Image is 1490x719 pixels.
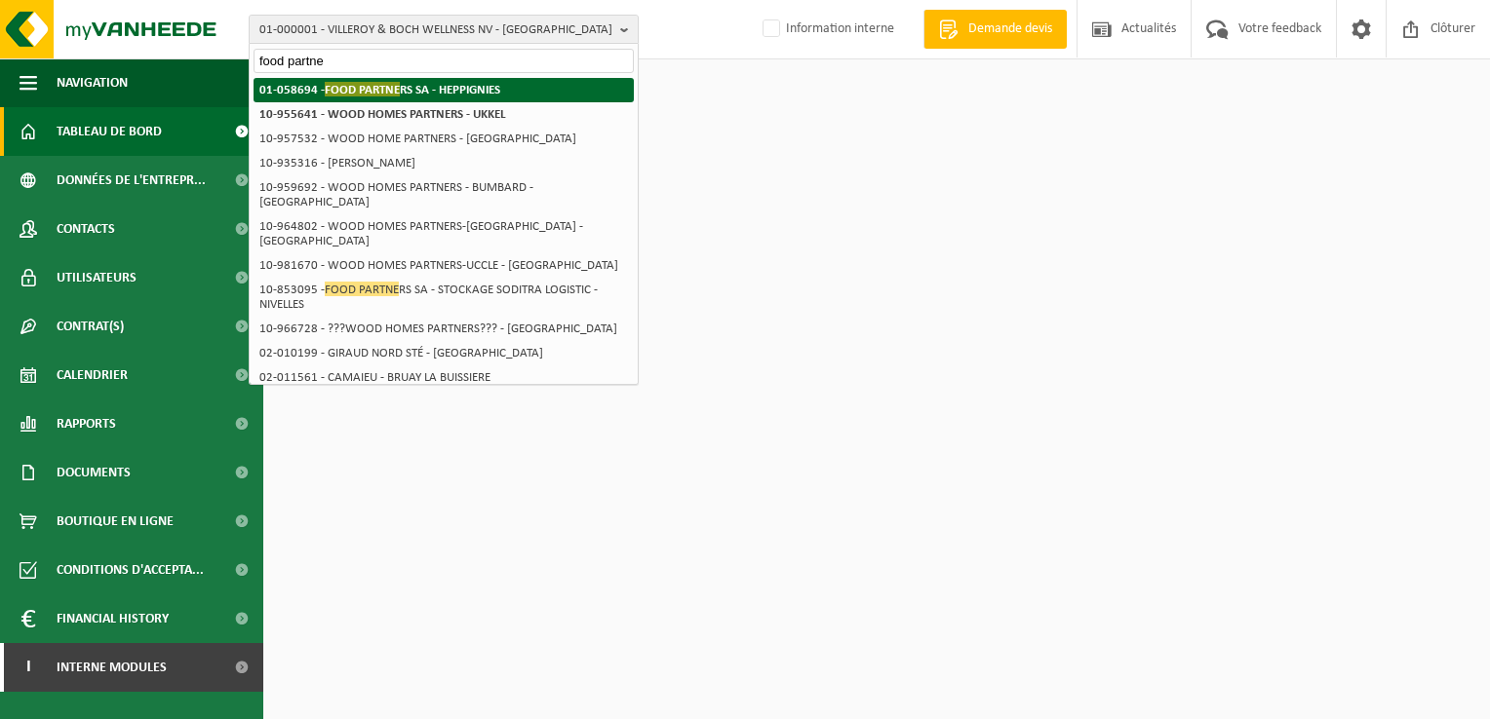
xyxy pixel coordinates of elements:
li: 10-935316 - [PERSON_NAME] [254,151,634,175]
span: 01-000001 - VILLEROY & BOCH WELLNESS NV - [GEOGRAPHIC_DATA] [259,16,612,45]
li: 10-959692 - WOOD HOMES PARTNERS - BUMBARD - [GEOGRAPHIC_DATA] [254,175,634,214]
li: 10-966728 - ???WOOD HOMES PARTNERS??? - [GEOGRAPHIC_DATA] [254,317,634,341]
span: Demande devis [963,19,1057,39]
span: Rapports [57,399,116,448]
button: 01-000001 - VILLEROY & BOCH WELLNESS NV - [GEOGRAPHIC_DATA] [249,15,639,44]
strong: 10-955641 - WOOD HOMES PARTNERS - UKKEL [259,108,506,121]
span: FOOD PARTNE [325,82,400,96]
li: 10-853095 - RS SA - STOCKAGE SODITRA LOGISTIC - NIVELLES [254,278,634,317]
span: Conditions d'accepta... [57,546,204,594]
span: Utilisateurs [57,253,137,302]
li: 10-964802 - WOOD HOMES PARTNERS-[GEOGRAPHIC_DATA] - [GEOGRAPHIC_DATA] [254,214,634,253]
span: Boutique en ligne [57,497,174,546]
span: Contacts [57,205,115,253]
label: Information interne [759,15,894,44]
li: 02-010199 - GIRAUD NORD STÉ - [GEOGRAPHIC_DATA] [254,341,634,365]
strong: 01-058694 - RS SA - HEPPIGNIES [259,82,500,96]
span: Calendrier [57,351,128,399]
li: 10-957532 - WOOD HOME PARTNERS - [GEOGRAPHIC_DATA] [254,127,634,151]
a: Demande devis [923,10,1067,49]
span: Données de l'entrepr... [57,156,206,205]
li: 10-981670 - WOOD HOMES PARTNERS-UCCLE - [GEOGRAPHIC_DATA] [254,253,634,278]
span: Tableau de bord [57,107,162,156]
span: Interne modules [57,643,167,692]
span: Contrat(s) [57,302,124,351]
span: FOOD PARTNE [325,282,399,296]
span: Navigation [57,58,128,107]
span: I [20,643,37,692]
li: 02-011561 - CAMAIEU - BRUAY LA BUISSIERE [254,365,634,390]
span: Financial History [57,594,169,643]
input: Chercher des succursales liées [254,49,634,73]
span: Documents [57,448,131,497]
